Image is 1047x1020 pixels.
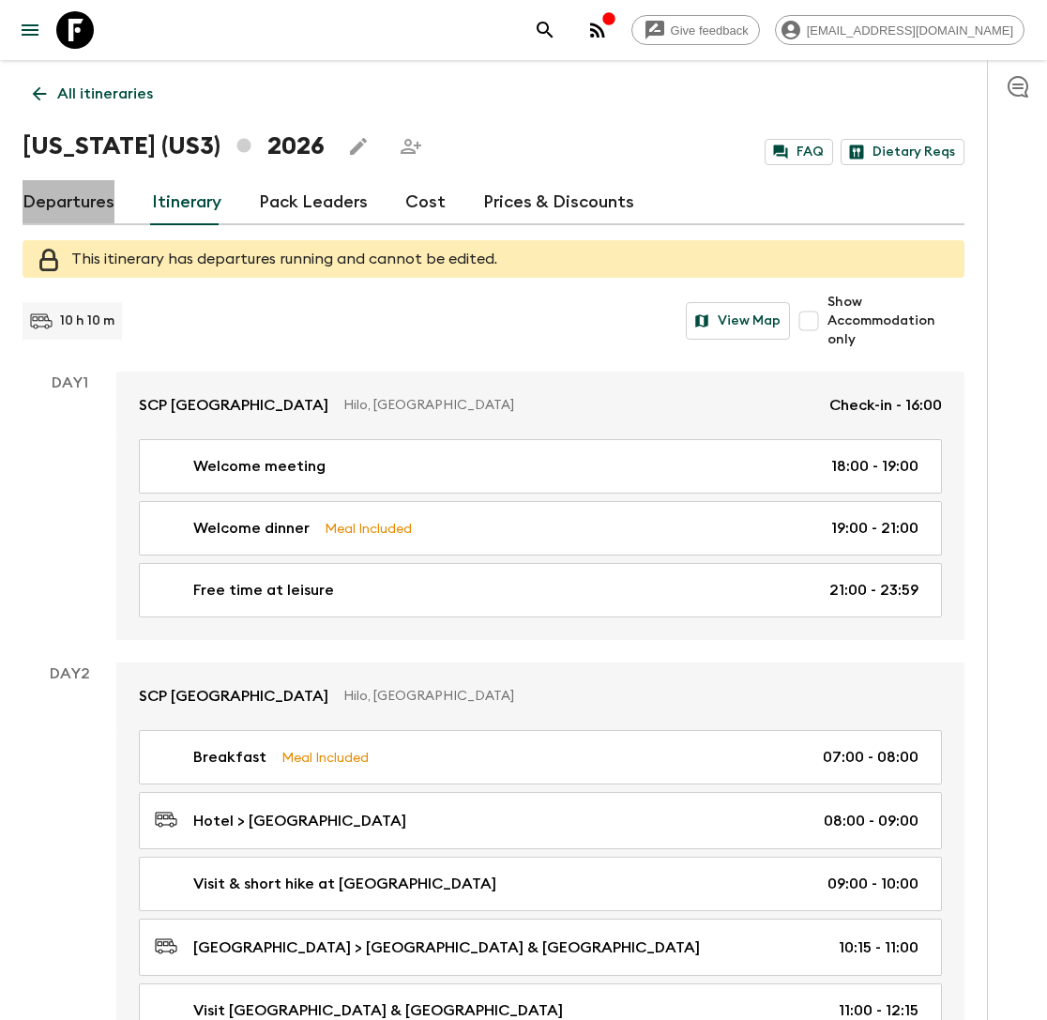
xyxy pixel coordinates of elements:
a: Visit & short hike at [GEOGRAPHIC_DATA]09:00 - 10:00 [139,857,942,911]
p: 09:00 - 10:00 [827,873,918,895]
h1: [US_STATE] (US3) 2026 [23,128,325,165]
p: Hotel > [GEOGRAPHIC_DATA] [193,810,406,832]
p: 10:15 - 11:00 [839,936,918,959]
p: 19:00 - 21:00 [831,517,918,540]
span: Give feedback [660,23,759,38]
a: [GEOGRAPHIC_DATA] > [GEOGRAPHIC_DATA] & [GEOGRAPHIC_DATA]10:15 - 11:00 [139,919,942,976]
a: Welcome dinnerMeal Included19:00 - 21:00 [139,501,942,556]
p: Breakfast [193,746,266,769]
span: [EMAIL_ADDRESS][DOMAIN_NAME] [797,23,1024,38]
p: Hilo, [GEOGRAPHIC_DATA] [343,687,927,706]
a: Itinerary [152,180,221,225]
a: Dietary Reqs [841,139,964,165]
a: Departures [23,180,114,225]
p: 21:00 - 23:59 [829,579,918,601]
p: 10 h 10 m [60,312,114,330]
p: All itineraries [57,83,153,105]
span: Show Accommodation only [827,293,964,349]
a: Cost [405,180,446,225]
a: Prices & Discounts [483,180,634,225]
a: Welcome meeting18:00 - 19:00 [139,439,942,494]
p: 08:00 - 09:00 [824,810,918,832]
a: Pack Leaders [259,180,368,225]
p: Free time at leisure [193,579,334,601]
button: search adventures [526,11,564,49]
p: Meal Included [325,518,412,539]
p: Check-in - 16:00 [829,394,942,417]
p: Welcome dinner [193,517,310,540]
a: BreakfastMeal Included07:00 - 08:00 [139,730,942,784]
p: SCP [GEOGRAPHIC_DATA] [139,394,328,417]
p: 07:00 - 08:00 [823,746,918,769]
p: Meal Included [281,747,369,768]
p: Day 2 [23,662,116,685]
a: SCP [GEOGRAPHIC_DATA]Hilo, [GEOGRAPHIC_DATA]Check-in - 16:00 [116,372,964,439]
span: Share this itinerary [392,128,430,165]
a: All itineraries [23,75,163,113]
a: Hotel > [GEOGRAPHIC_DATA]08:00 - 09:00 [139,792,942,849]
a: SCP [GEOGRAPHIC_DATA]Hilo, [GEOGRAPHIC_DATA] [116,662,964,730]
p: Day 1 [23,372,116,394]
p: [GEOGRAPHIC_DATA] > [GEOGRAPHIC_DATA] & [GEOGRAPHIC_DATA] [193,936,700,959]
button: Edit this itinerary [340,128,377,165]
p: 18:00 - 19:00 [831,455,918,478]
a: Give feedback [631,15,760,45]
a: FAQ [765,139,833,165]
div: [EMAIL_ADDRESS][DOMAIN_NAME] [775,15,1024,45]
a: Free time at leisure21:00 - 23:59 [139,563,942,617]
button: View Map [686,302,790,340]
p: SCP [GEOGRAPHIC_DATA] [139,685,328,708]
p: Welcome meeting [193,455,326,478]
p: Hilo, [GEOGRAPHIC_DATA] [343,396,814,415]
button: menu [11,11,49,49]
span: This itinerary has departures running and cannot be edited. [71,251,497,266]
p: Visit & short hike at [GEOGRAPHIC_DATA] [193,873,496,895]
